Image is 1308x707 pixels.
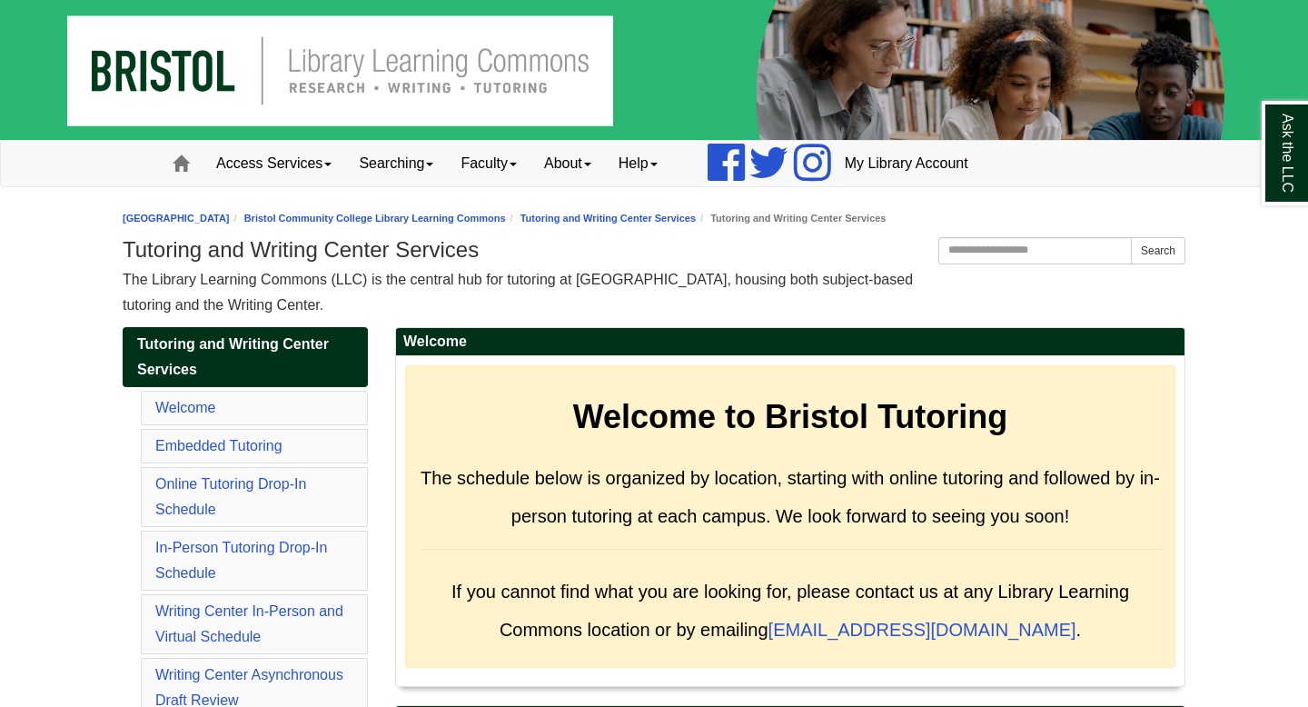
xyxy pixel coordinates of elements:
[123,213,230,224] a: [GEOGRAPHIC_DATA]
[155,540,327,581] a: In-Person Tutoring Drop-In Schedule
[421,468,1160,526] span: The schedule below is organized by location, starting with online tutoring and followed by in-per...
[451,582,1129,640] span: If you cannot find what you are looking for, please contact us at any Library Learning Commons lo...
[530,141,605,186] a: About
[768,620,1076,640] a: [EMAIL_ADDRESS][DOMAIN_NAME]
[831,141,982,186] a: My Library Account
[137,336,329,377] span: Tutoring and Writing Center Services
[573,398,1008,435] strong: Welcome to Bristol Tutoring
[203,141,345,186] a: Access Services
[605,141,671,186] a: Help
[123,237,1185,263] h1: Tutoring and Writing Center Services
[155,400,215,415] a: Welcome
[155,476,306,517] a: Online Tutoring Drop-In Schedule
[520,213,696,224] a: Tutoring and Writing Center Services
[123,327,368,387] a: Tutoring and Writing Center Services
[345,141,447,186] a: Searching
[155,603,343,644] a: Writing Center In-Person and Virtual Schedule
[1131,237,1185,264] button: Search
[396,328,1184,356] h2: Welcome
[244,213,506,224] a: Bristol Community College Library Learning Commons
[155,438,282,453] a: Embedded Tutoring
[123,210,1185,227] nav: breadcrumb
[447,141,530,186] a: Faculty
[123,272,913,313] span: The Library Learning Commons (LLC) is the central hub for tutoring at [GEOGRAPHIC_DATA], housing ...
[696,210,886,227] li: Tutoring and Writing Center Services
